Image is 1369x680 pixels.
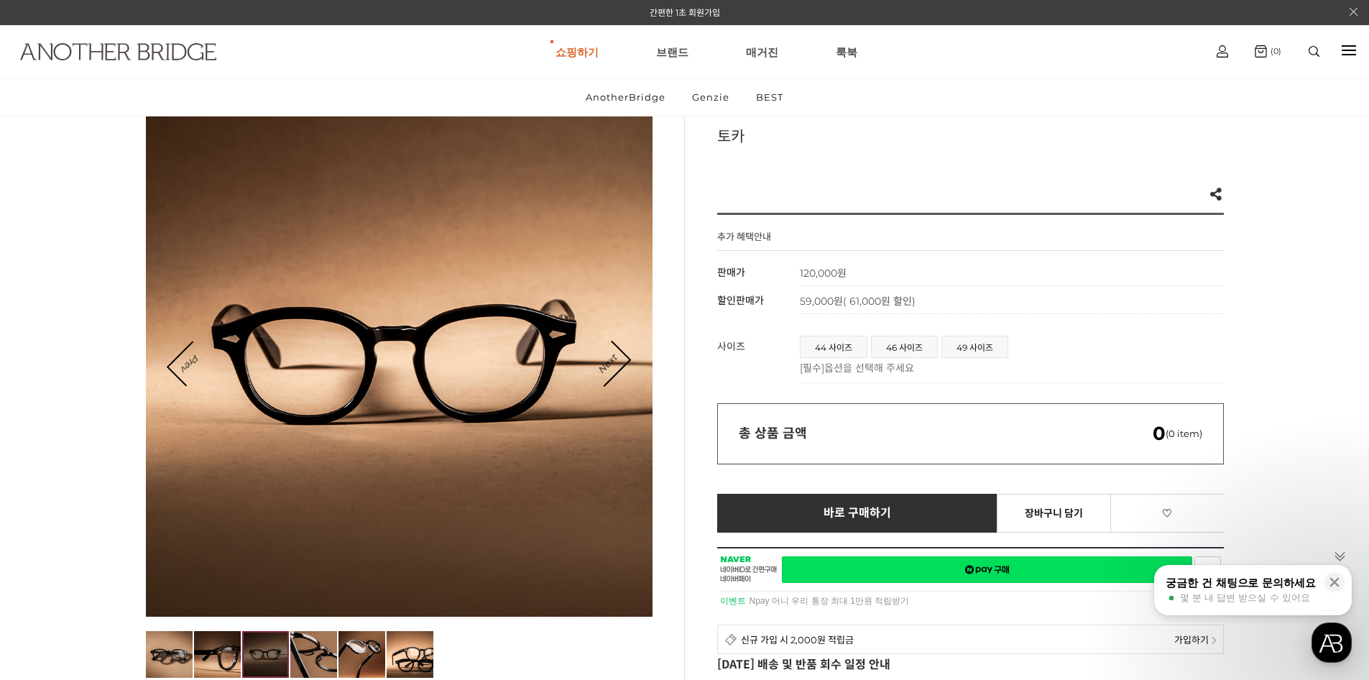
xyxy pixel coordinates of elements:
[725,633,737,645] img: detail_membership.png
[680,78,742,116] a: Genzie
[800,295,916,308] span: 59,000원
[169,341,212,385] a: Prev
[800,336,867,358] li: 44 사이즈
[556,26,599,78] a: 쇼핑하기
[739,426,807,441] strong: 총 상품 금액
[717,124,1224,146] h3: 토카
[717,266,745,279] span: 판매가
[941,336,1008,358] li: 49 사이즈
[146,631,193,678] img: d8a971c8d4098888606ba367a792ad14.jpg
[942,336,1008,357] a: 49 사이즈
[1309,46,1319,57] img: search
[997,494,1111,533] a: 장바구니 담기
[1255,45,1281,58] a: (0)
[717,494,998,533] a: 바로 구매하기
[746,26,778,78] a: 매거진
[4,456,95,492] a: 홈
[800,360,1217,375] p: [필수]
[185,456,276,492] a: 설정
[7,43,213,96] a: logo
[1267,46,1281,56] span: (0)
[1153,422,1166,445] em: 0
[95,456,185,492] a: 대화
[656,26,688,78] a: 브랜드
[1153,428,1202,439] span: (0 item)
[717,229,771,250] h4: 추가 혜택안내
[871,336,938,358] li: 46 사이즈
[1212,637,1216,644] img: npay_sp_more.png
[800,267,847,280] strong: 120,000원
[836,26,857,78] a: 룩북
[1255,45,1267,58] img: cart
[573,78,678,116] a: AnotherBridge
[741,633,854,646] span: 신규 가입 시 2,000원 적립금
[585,341,630,386] a: Next
[45,477,54,489] span: 홈
[717,655,890,672] strong: [DATE] 배송 및 반품 회수 일정 안내
[717,328,800,383] th: 사이즈
[222,477,239,489] span: 설정
[717,294,764,307] span: 할인판매가
[717,625,1224,654] a: 신규 가입 시 2,000원 적립금 가입하기
[1217,45,1228,58] img: cart
[801,336,867,357] a: 44 사이즈
[843,295,916,308] span: ( 61,000원 할인)
[824,507,892,520] span: 바로 구매하기
[650,7,720,18] a: 간편한 1초 회원가입
[872,336,937,357] a: 46 사이즈
[824,362,914,375] span: 옵션을 선택해 주세요
[132,478,149,490] span: 대화
[744,78,796,116] a: BEST
[1174,633,1209,646] span: 가입하기
[20,43,216,60] img: logo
